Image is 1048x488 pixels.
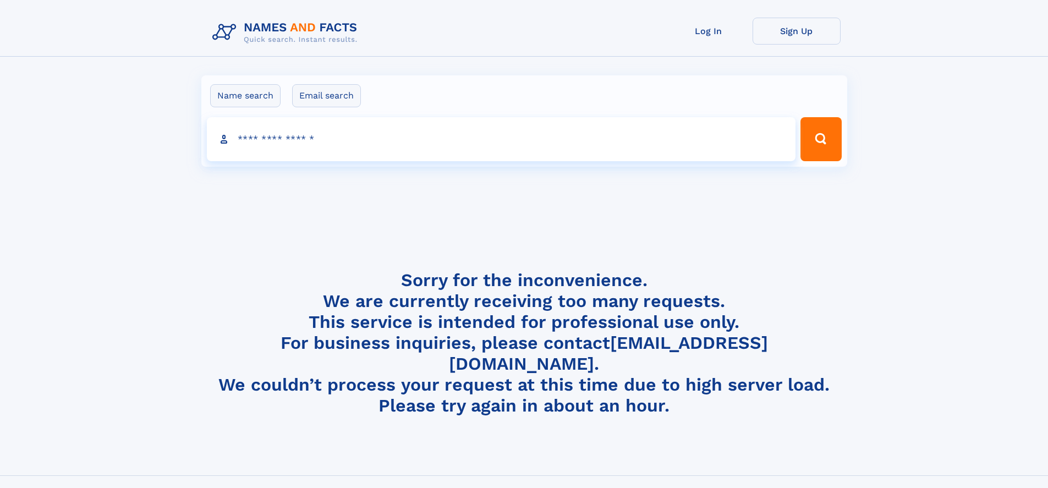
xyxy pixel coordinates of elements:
[210,84,281,107] label: Name search
[665,18,753,45] a: Log In
[800,117,841,161] button: Search Button
[207,117,796,161] input: search input
[292,84,361,107] label: Email search
[208,270,841,416] h4: Sorry for the inconvenience. We are currently receiving too many requests. This service is intend...
[208,18,366,47] img: Logo Names and Facts
[753,18,841,45] a: Sign Up
[449,332,768,374] a: [EMAIL_ADDRESS][DOMAIN_NAME]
